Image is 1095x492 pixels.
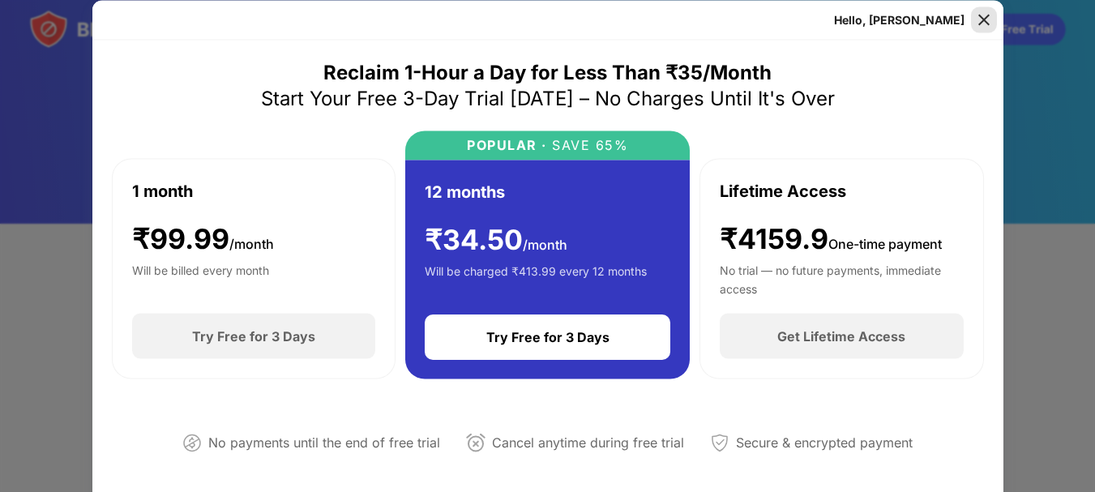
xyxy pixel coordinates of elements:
img: not-paying [182,433,202,452]
div: SAVE 65% [547,137,629,152]
div: No trial — no future payments, immediate access [720,262,964,294]
div: ₹ 99.99 [132,222,274,255]
img: cancel-anytime [466,433,485,452]
div: Try Free for 3 Days [486,329,610,345]
div: No payments until the end of free trial [208,431,440,455]
div: Start Your Free 3-Day Trial [DATE] – No Charges Until It's Over [261,85,835,111]
div: Lifetime Access [720,178,846,203]
div: ₹4159.9 [720,222,942,255]
div: 1 month [132,178,193,203]
div: Reclaim 1-Hour a Day for Less Than ₹35/Month [323,59,772,85]
span: /month [229,235,274,251]
div: Cancel anytime during free trial [492,431,684,455]
div: Hello, [PERSON_NAME] [834,13,965,26]
div: Will be charged ₹413.99 every 12 months [425,263,647,295]
div: ₹ 34.50 [425,223,567,256]
div: Get Lifetime Access [777,328,905,344]
div: Will be billed every month [132,262,269,294]
img: secured-payment [710,433,729,452]
span: One-time payment [828,235,942,251]
div: POPULAR · [467,137,547,152]
span: /month [523,236,567,252]
div: Try Free for 3 Days [192,328,315,344]
div: Secure & encrypted payment [736,431,913,455]
div: 12 months [425,179,505,203]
